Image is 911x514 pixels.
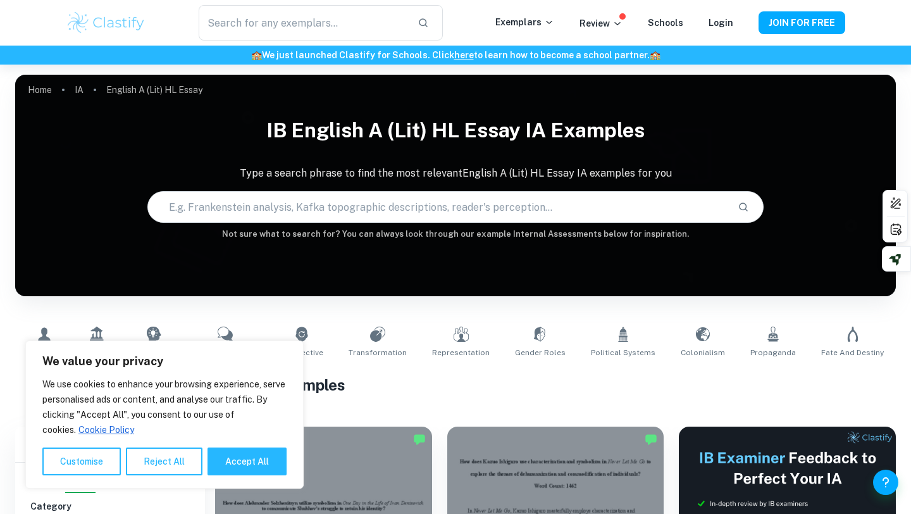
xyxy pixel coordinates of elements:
button: Help and Feedback [873,470,898,495]
h6: Filter exemplars [15,427,205,462]
img: Marked [413,433,426,446]
span: Gender Roles [515,347,566,358]
span: Political Systems [591,347,655,358]
h6: Not sure what to search for? You can always look through our example Internal Assessments below f... [15,228,896,241]
span: 🏫 [251,50,262,60]
a: here [454,50,474,60]
p: We use cookies to enhance your browsing experience, serve personalised ads or content, and analys... [42,377,287,437]
p: Type a search phrase to find the most relevant English A (Lit) HL Essay IA examples for you [15,166,896,181]
a: Cookie Policy [78,424,135,436]
input: Search for any exemplars... [199,5,407,41]
button: Accept All [208,448,287,475]
button: Search [733,196,754,218]
img: Marked [645,433,657,446]
p: English A (Lit) HL Essay [106,83,202,97]
p: We value your privacy [42,354,287,369]
span: Fate and Destiny [821,347,884,358]
button: JOIN FOR FREE [759,11,845,34]
input: E.g. Frankenstein analysis, Kafka topographic descriptions, reader's perception... [148,189,728,225]
h1: All English A (Lit) HL Essay IA Examples [59,373,852,396]
a: Home [28,81,52,99]
h1: IB English A (Lit) HL Essay IA examples [15,110,896,151]
p: Review [579,16,623,30]
p: Exemplars [495,15,554,29]
button: Reject All [126,448,202,475]
span: 🏫 [650,50,660,60]
span: Transformation [349,347,407,358]
a: Schools [648,18,683,28]
div: We value your privacy [25,341,304,489]
h6: Category [30,499,190,513]
span: Propaganda [750,347,796,358]
span: Representation [432,347,490,358]
button: Customise [42,448,121,475]
a: IA [75,81,84,99]
span: Colonialism [681,347,725,358]
h6: We just launched Clastify for Schools. Click to learn how to become a school partner. [3,48,908,62]
img: Clastify logo [66,10,146,35]
a: Login [709,18,733,28]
